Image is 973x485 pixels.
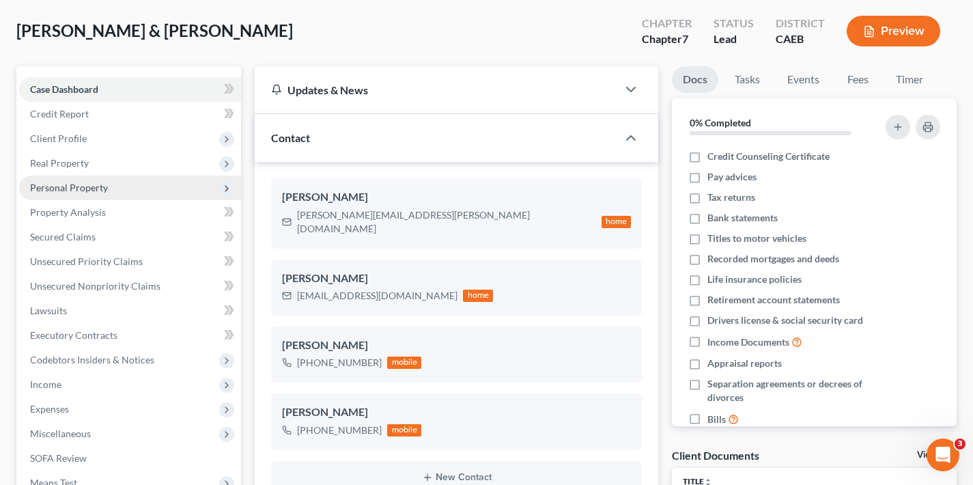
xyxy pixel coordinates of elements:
[297,356,382,370] div: [PHONE_NUMBER]
[642,16,692,31] div: Chapter
[917,450,951,460] a: View All
[19,323,241,348] a: Executory Contracts
[707,232,806,245] span: Titles to motor vehicles
[724,66,771,93] a: Tasks
[707,314,863,327] span: Drivers license & social security card
[282,472,631,483] button: New Contact
[836,66,879,93] a: Fees
[19,77,241,102] a: Case Dashboard
[927,439,959,471] iframe: Intercom live chat
[30,428,91,439] span: Miscellaneous
[707,170,757,184] span: Pay advices
[30,329,117,341] span: Executory Contracts
[19,200,241,225] a: Property Analysis
[707,357,782,370] span: Appraisal reports
[30,206,106,218] span: Property Analysis
[271,131,310,144] span: Contact
[776,31,825,47] div: CAEB
[707,273,802,286] span: Life insurance policies
[707,335,789,349] span: Income Documents
[16,20,293,40] span: [PERSON_NAME] & [PERSON_NAME]
[714,31,754,47] div: Lead
[30,354,154,365] span: Codebtors Insiders & Notices
[30,280,160,292] span: Unsecured Nonpriority Claims
[30,378,61,390] span: Income
[642,31,692,47] div: Chapter
[30,182,108,193] span: Personal Property
[847,16,940,46] button: Preview
[19,299,241,323] a: Lawsuits
[885,66,934,93] a: Timer
[282,271,631,287] div: [PERSON_NAME]
[707,211,778,225] span: Bank statements
[30,231,96,242] span: Secured Claims
[387,424,421,436] div: mobile
[297,424,382,437] div: [PHONE_NUMBER]
[30,403,69,415] span: Expenses
[19,249,241,274] a: Unsecured Priority Claims
[714,16,754,31] div: Status
[707,191,755,204] span: Tax returns
[387,357,421,369] div: mobile
[955,439,965,449] span: 3
[776,66,830,93] a: Events
[602,216,632,228] div: home
[672,66,718,93] a: Docs
[707,293,840,307] span: Retirement account statements
[707,150,830,163] span: Credit Counseling Certificate
[19,446,241,471] a: SOFA Review
[30,108,89,120] span: Credit Report
[19,102,241,126] a: Credit Report
[282,404,631,421] div: [PERSON_NAME]
[297,208,596,236] div: [PERSON_NAME][EMAIL_ADDRESS][PERSON_NAME][DOMAIN_NAME]
[463,290,493,302] div: home
[282,337,631,354] div: [PERSON_NAME]
[282,189,631,206] div: [PERSON_NAME]
[19,274,241,299] a: Unsecured Nonpriority Claims
[690,117,751,128] strong: 0% Completed
[707,377,873,404] span: Separation agreements or decrees of divorces
[30,305,67,316] span: Lawsuits
[707,413,726,426] span: Bills
[682,32,688,45] span: 7
[19,225,241,249] a: Secured Claims
[30,83,98,95] span: Case Dashboard
[30,255,143,267] span: Unsecured Priority Claims
[776,16,825,31] div: District
[672,448,759,462] div: Client Documents
[30,452,87,464] span: SOFA Review
[297,289,457,303] div: [EMAIL_ADDRESS][DOMAIN_NAME]
[271,83,601,97] div: Updates & News
[707,252,839,266] span: Recorded mortgages and deeds
[30,157,89,169] span: Real Property
[30,133,87,144] span: Client Profile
